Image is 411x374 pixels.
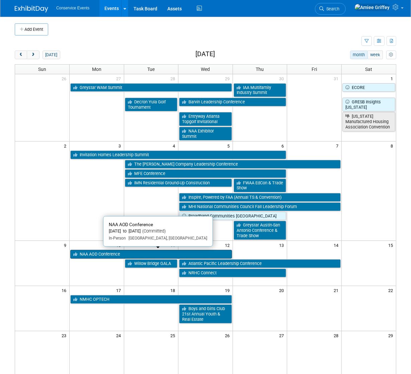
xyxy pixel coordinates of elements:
span: [GEOGRAPHIC_DATA], [GEOGRAPHIC_DATA] [126,236,207,241]
span: 5 [227,142,233,150]
span: 26 [61,74,69,83]
a: NAA Exhibitor Summit [179,127,232,141]
button: month [350,51,368,59]
span: 4 [172,142,178,150]
span: 27 [115,74,124,83]
button: week [367,51,383,59]
a: Barvin Leadership Conference [179,98,286,106]
a: Greystar Austin-San Antonio Conference & Trade Show [234,221,286,240]
a: ECORE [342,83,395,92]
a: Entryway Atlanta Topgolf Invitational [179,112,232,126]
span: 6 [281,142,287,150]
span: 16 [61,286,69,294]
span: 1 [390,74,396,83]
span: 28 [333,331,341,340]
span: 14 [333,241,341,249]
button: next [27,51,39,59]
a: IAA Multifamily Industry Summit [234,83,286,97]
img: Amiee Griffey [354,4,390,11]
span: 30 [278,74,287,83]
span: Sat [365,67,372,72]
button: Add Event [15,23,48,35]
span: 3 [118,142,124,150]
a: Boys and Girls Club 21st Annual Youth & Real Estate [179,304,232,323]
span: Thu [256,67,264,72]
span: 12 [224,241,233,249]
a: IMN Residential Ground-Up Construction [125,179,232,187]
button: prev [15,51,27,59]
span: 22 [388,286,396,294]
span: Fri [312,67,317,72]
button: myCustomButton [386,51,396,59]
span: 23 [61,331,69,340]
span: 8 [390,142,396,150]
span: 28 [170,74,178,83]
a: Decron Yula Golf Tournament [125,98,178,111]
span: Conservice Events [56,6,89,10]
a: MFE Conference [125,169,286,178]
img: ExhibitDay [15,6,48,12]
a: Atlantic Pacific Leadership Conference [179,259,341,268]
span: 17 [115,286,124,294]
a: GRESB Insights [US_STATE] [342,98,395,111]
span: Sun [38,67,46,72]
a: The [PERSON_NAME] Company Leadership Conference [125,160,341,169]
span: 18 [170,286,178,294]
a: Broadband Communities [GEOGRAPHIC_DATA] [179,212,286,220]
span: 20 [278,286,287,294]
span: 15 [388,241,396,249]
span: Tue [147,67,155,72]
h2: [DATE] [195,51,215,58]
span: 13 [278,241,287,249]
a: MHI National Communities Council Fall Leadership Forum [179,202,341,211]
span: NAA AOD Conference [109,222,153,227]
span: 7 [335,142,341,150]
span: 25 [170,331,178,340]
span: (Committed) [141,228,166,233]
a: Willow Bridge GALA [125,259,178,268]
i: Personalize Calendar [389,53,393,57]
span: 19 [224,286,233,294]
span: 29 [224,74,233,83]
span: 29 [388,331,396,340]
button: [DATE] [43,51,60,59]
span: Mon [92,67,101,72]
span: 26 [224,331,233,340]
a: FWAA EdCon & Trade Show [234,179,286,192]
a: Invitation Homes Leadership Summit [70,151,286,159]
span: 24 [115,331,124,340]
span: In-Person [109,236,126,241]
span: 2 [63,142,69,150]
a: Search [315,3,346,15]
span: 9 [63,241,69,249]
a: NRHC Connect [179,269,286,277]
span: 21 [333,286,341,294]
span: Search [324,6,339,11]
div: [DATE] to [DATE] [109,228,207,234]
span: 31 [333,74,341,83]
a: Inspire, Powered by FAA (Annual TS & Convention) [179,193,341,202]
a: NAA AOD Conference [70,250,232,259]
a: NMHC OPTECH [70,295,232,304]
a: [US_STATE] Manufactured Housing Association Convention [342,112,395,131]
span: 27 [278,331,287,340]
a: Greystar WAM Summit [70,83,232,92]
span: Wed [201,67,210,72]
